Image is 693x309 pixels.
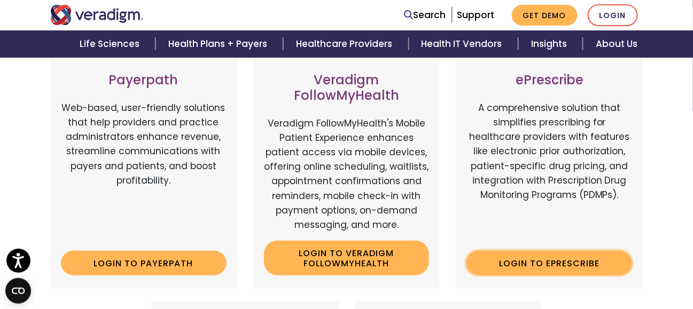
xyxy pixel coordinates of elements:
[264,241,430,275] a: Login to Veradigm FollowMyHealth
[283,30,408,58] a: Healthcare Providers
[61,251,227,275] a: Login to Payerpath
[50,5,144,25] img: Veradigm logo
[67,30,155,58] a: Life Sciences
[466,101,632,242] p: A comprehensive solution that simplifies prescribing for healthcare providers with features like ...
[61,101,227,242] p: Web-based, user-friendly solutions that help providers and practice administrators enhance revenu...
[588,4,638,26] a: Login
[264,73,430,104] h3: Veradigm FollowMyHealth
[409,30,518,58] a: Health IT Vendors
[404,8,446,22] a: Search
[264,116,430,233] p: Veradigm FollowMyHealth's Mobile Patient Experience enhances patient access via mobile devices, o...
[512,5,578,26] a: Get Demo
[155,30,283,58] a: Health Plans + Payers
[466,73,632,88] h3: ePrescribe
[61,73,227,88] h3: Payerpath
[457,9,495,21] a: Support
[518,30,583,58] a: Insights
[583,30,650,58] a: About Us
[488,233,680,296] iframe: Drift Chat Widget
[5,278,31,304] button: Open CMP widget
[466,251,632,275] a: Login to ePrescribe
